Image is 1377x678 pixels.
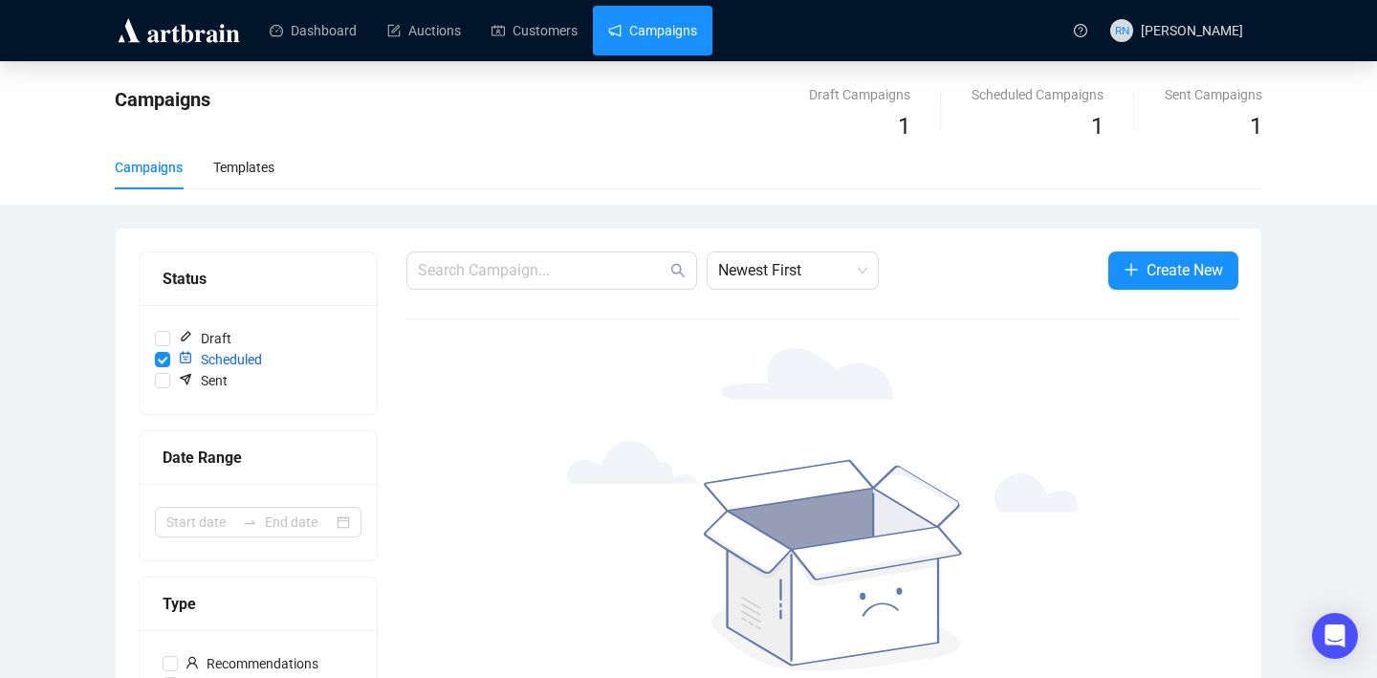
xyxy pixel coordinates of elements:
span: search [670,263,686,278]
div: Type [163,592,354,616]
input: End date [265,512,333,533]
span: RN [1114,21,1129,39]
span: Sent [170,370,235,391]
span: 1 [1091,113,1104,140]
a: Customers [492,6,578,55]
span: Campaigns [115,88,210,111]
input: Start date [166,512,234,533]
span: [PERSON_NAME] [1141,23,1243,38]
div: Campaigns [115,157,183,178]
button: Create New [1108,252,1238,290]
input: Search Campaign... [418,259,667,282]
span: 1 [1250,113,1262,140]
span: Create New [1147,258,1223,282]
span: Newest First [718,252,867,289]
a: Auctions [387,6,461,55]
span: Draft [170,328,239,349]
span: user [186,656,199,669]
div: Templates [213,157,274,178]
a: Campaigns [608,6,697,55]
img: logo [115,15,243,46]
span: Scheduled [170,349,270,370]
div: Scheduled Campaigns [972,84,1104,105]
span: plus [1124,262,1139,277]
div: Date Range [163,446,354,470]
div: Sent Campaigns [1165,84,1262,105]
div: Open Intercom Messenger [1312,613,1358,659]
span: Recommendations [178,653,326,674]
span: swap-right [242,514,257,530]
img: sadBox.svg [567,348,1079,671]
span: to [242,514,257,530]
span: 1 [898,113,910,140]
div: Status [163,267,354,291]
a: Dashboard [270,6,357,55]
div: Draft Campaigns [809,84,910,105]
span: question-circle [1074,24,1087,37]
